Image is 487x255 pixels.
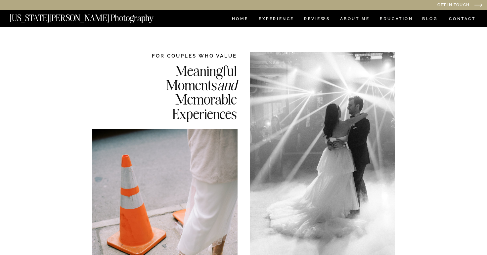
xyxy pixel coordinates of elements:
h2: FOR COUPLES WHO VALUE [132,52,237,59]
a: REVIEWS [304,17,329,22]
a: Experience [259,17,293,22]
a: EDUCATION [379,17,414,22]
a: Get in Touch [370,3,469,8]
a: BLOG [422,17,438,22]
h2: Meaningful Moments Memorable Experiences [132,64,237,120]
a: HOME [231,17,249,22]
a: ABOUT ME [340,17,370,22]
i: and [217,76,237,94]
a: [US_STATE][PERSON_NAME] Photography [10,14,176,19]
a: CONTACT [449,15,476,22]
